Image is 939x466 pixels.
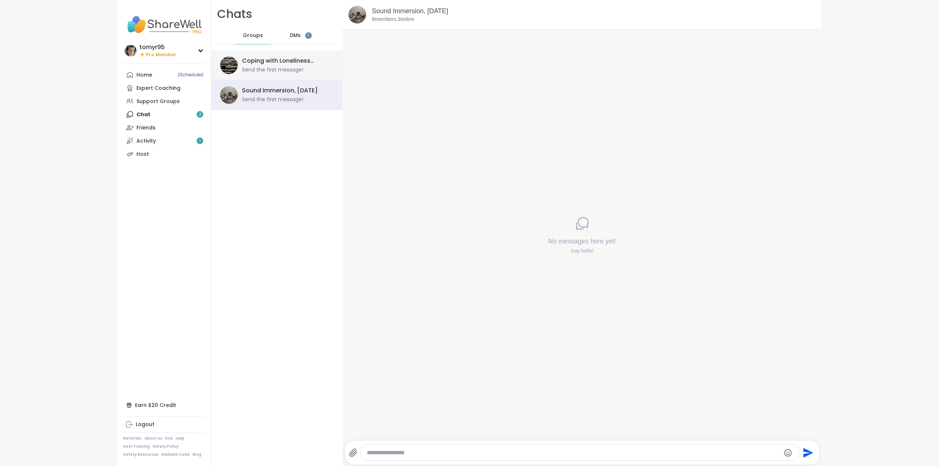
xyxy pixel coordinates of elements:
a: Sound Immersion, [DATE] [372,7,448,15]
img: tomyr95 [125,45,136,56]
a: Logout [123,418,205,431]
a: Help [176,436,184,441]
img: Sound Immersion, Oct 12 [348,6,366,23]
a: FAQ [165,436,173,441]
span: DMs [290,32,301,39]
img: Sound Immersion, Oct 12 [220,86,238,104]
div: Expert Coaching [136,85,180,92]
textarea: Type your message [367,449,781,456]
a: Safety Resources [123,452,158,457]
a: Redeem Code [161,452,190,457]
span: Pro Member [146,52,176,58]
div: Host [136,151,149,158]
div: tomyr95 [139,43,176,51]
div: Friends [136,124,156,132]
h1: Chats [217,6,252,22]
h4: No messages here yet! [548,236,616,246]
span: 1 [199,138,201,144]
a: Host [123,147,205,161]
a: Safety Policy [153,444,179,449]
div: Home [136,71,152,79]
button: Emoji picker [783,448,792,457]
a: Friends [123,121,205,134]
span: Groups [243,32,263,39]
div: Earn $20 Credit [123,399,205,412]
div: Say hello! [548,247,616,254]
div: Support Groups [136,98,180,105]
a: Home2Scheduled [123,68,205,81]
a: Activity1 [123,134,205,147]
img: Coping with Loneliness Together, Oct 14 [220,56,238,74]
div: Logout [136,421,154,428]
div: Activity [136,137,156,145]
iframe: Spotlight [306,32,311,38]
div: Send the first message! [242,96,303,103]
p: 8 members, 3 online [372,16,414,23]
div: Sound Immersion, [DATE] [242,87,318,95]
a: Expert Coaching [123,81,205,95]
span: 2 Scheduled [178,72,203,78]
div: Coping with Loneliness Together, [DATE] [242,57,329,65]
button: Send [799,444,815,461]
a: Blog [193,452,201,457]
div: Send the first message! [242,66,303,74]
a: Host Training [123,444,150,449]
img: ShareWell Nav Logo [123,12,205,37]
a: Support Groups [123,95,205,108]
a: Referrals [123,436,142,441]
a: About Us [145,436,162,441]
